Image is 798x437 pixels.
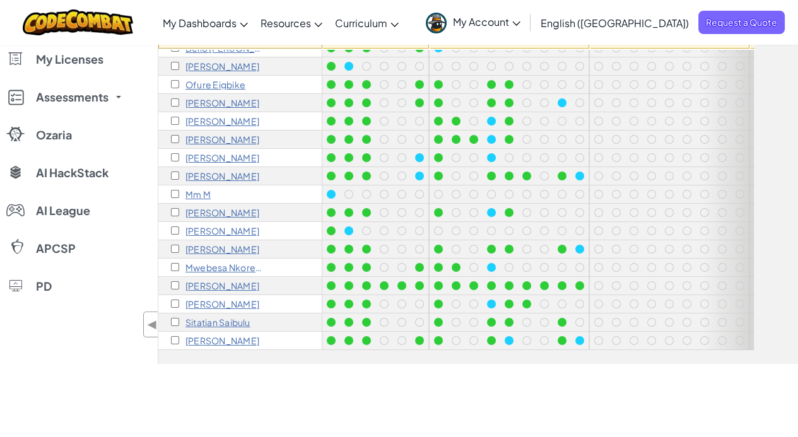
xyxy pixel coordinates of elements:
[185,189,211,199] p: Mm M
[329,6,405,40] a: Curriculum
[185,207,259,218] p: Kayla Mbuvi
[185,98,259,108] p: Rahmi Fahmy
[185,281,259,291] p: Riley Prinsloo
[534,6,695,40] a: English ([GEOGRAPHIC_DATA])
[36,91,109,103] span: Assessments
[185,134,259,144] p: Jael Kariuki
[185,79,245,90] p: Ofure Eigbike
[453,15,520,28] span: My Account
[36,129,72,141] span: Ozaria
[420,3,527,42] a: My Account
[261,16,311,30] span: Resources
[185,244,259,254] p: Clarissa Musau
[185,262,264,272] p: Mwebesa Nkoregamba
[426,13,447,33] img: avatar
[185,226,259,236] p: Michelle Muriu
[185,171,259,181] p: Michelle M
[23,9,133,35] img: CodeCombat logo
[541,16,689,30] span: English ([GEOGRAPHIC_DATA])
[185,153,259,163] p: Niv Konforti
[254,6,329,40] a: Resources
[185,335,259,346] p: Zahra Swai
[335,16,387,30] span: Curriculum
[163,16,237,30] span: My Dashboards
[147,315,158,334] span: ◀
[36,205,90,216] span: AI League
[185,61,259,71] p: Athiei Daniel
[156,6,254,40] a: My Dashboards
[185,299,259,309] p: Oliver Rowe
[185,116,259,126] p: Noah Fisher-Jones
[185,317,250,327] p: Sitatian Saibulu
[36,167,109,178] span: AI HackStack
[36,54,103,65] span: My Licenses
[698,11,785,34] a: Request a Quote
